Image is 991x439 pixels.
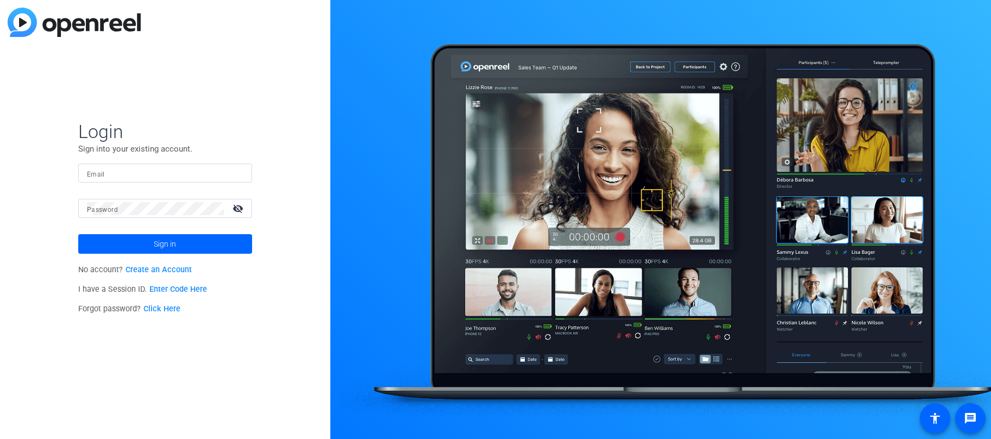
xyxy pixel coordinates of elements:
[154,230,176,258] span: Sign in
[964,412,977,425] mat-icon: message
[929,412,942,425] mat-icon: accessibility
[87,167,243,180] input: Enter Email Address
[87,171,105,178] mat-label: Email
[78,120,252,143] span: Login
[78,285,207,294] span: I have a Session ID.
[226,200,252,216] mat-icon: visibility_off
[8,8,141,37] img: blue-gradient.svg
[143,304,180,313] a: Click Here
[78,234,252,254] button: Sign in
[78,304,180,313] span: Forgot password?
[78,265,192,274] span: No account?
[126,265,192,274] a: Create an Account
[149,285,207,294] a: Enter Code Here
[78,143,252,155] p: Sign into your existing account.
[87,206,118,214] mat-label: Password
